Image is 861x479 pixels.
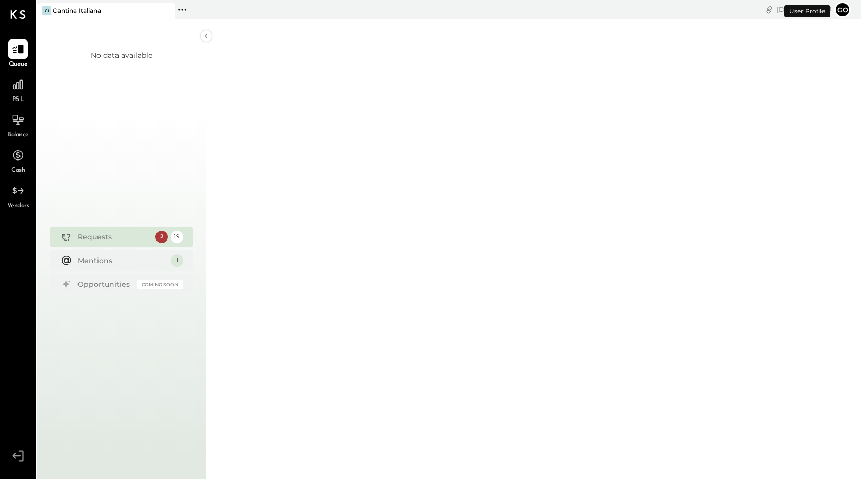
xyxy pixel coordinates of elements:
[7,202,29,211] span: Vendors
[764,4,774,15] div: copy link
[171,254,183,267] div: 1
[1,146,35,175] a: Cash
[7,131,29,140] span: Balance
[1,75,35,105] a: P&L
[155,231,168,243] div: 2
[777,5,832,14] div: [DATE]
[11,166,25,175] span: Cash
[91,50,152,61] div: No data available
[1,181,35,211] a: Vendors
[53,6,101,15] div: Cantina Italiana
[1,39,35,69] a: Queue
[1,110,35,140] a: Balance
[77,255,166,266] div: Mentions
[137,280,183,289] div: Coming Soon
[784,5,830,17] div: User Profile
[171,231,183,243] div: 19
[834,2,851,18] button: go
[42,6,51,15] div: CI
[9,60,28,69] span: Queue
[77,279,132,289] div: Opportunities
[77,232,150,242] div: Requests
[12,95,24,105] span: P&L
